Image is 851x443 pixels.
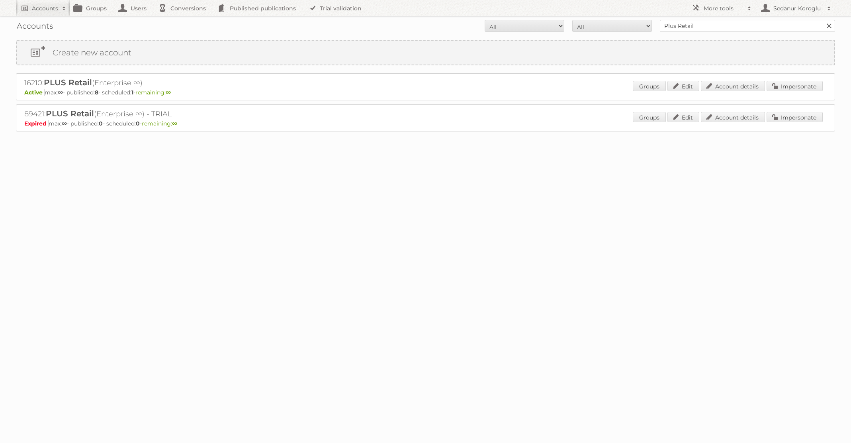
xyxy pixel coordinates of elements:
span: Expired [24,120,49,127]
span: remaining: [142,120,177,127]
a: Impersonate [767,112,823,122]
strong: ∞ [58,89,63,96]
p: max: - published: - scheduled: - [24,89,827,96]
a: Impersonate [767,81,823,91]
a: Account details [701,81,765,91]
a: Groups [633,81,666,91]
span: PLUS Retail [44,78,92,87]
h2: Sedanur Koroglu [771,4,823,12]
h2: Accounts [32,4,58,12]
a: Edit [667,81,699,91]
h2: 89421: (Enterprise ∞) - TRIAL [24,109,303,119]
strong: ∞ [62,120,67,127]
strong: ∞ [172,120,177,127]
strong: 1 [131,89,133,96]
h2: More tools [704,4,743,12]
a: Edit [667,112,699,122]
strong: 0 [136,120,140,127]
a: Create new account [17,41,834,65]
span: PLUS Retail [46,109,94,118]
strong: 8 [95,89,98,96]
a: Groups [633,112,666,122]
h2: 16210: (Enterprise ∞) [24,78,303,88]
span: Active [24,89,45,96]
strong: ∞ [166,89,171,96]
strong: 0 [99,120,103,127]
span: remaining: [135,89,171,96]
a: Account details [701,112,765,122]
p: max: - published: - scheduled: - [24,120,827,127]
